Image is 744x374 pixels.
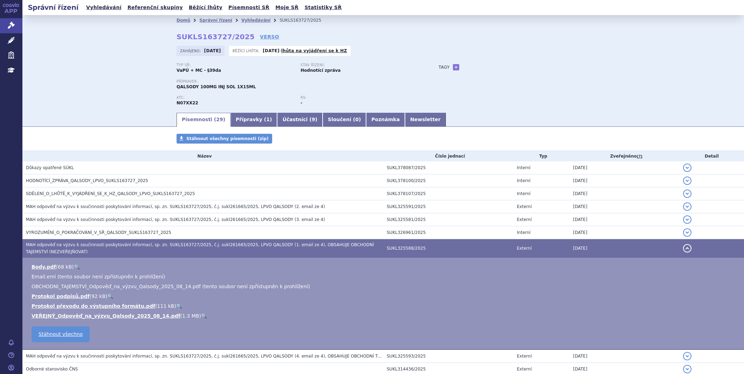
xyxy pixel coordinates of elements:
[58,264,72,270] span: 68 kB
[32,263,737,270] li: ( )
[241,18,270,23] a: Vyhledávání
[182,313,199,319] span: 1.3 MB
[91,293,105,299] span: 92 kB
[323,113,366,127] a: Sloučení (0)
[637,154,642,159] abbr: (?)
[177,113,230,127] a: Písemnosti (29)
[570,349,680,363] td: [DATE]
[570,239,680,258] td: [DATE]
[187,3,225,12] a: Běžící lhůty
[263,48,280,53] strong: [DATE]
[570,187,680,200] td: [DATE]
[177,68,221,73] strong: VaPÚ + MC - §39da
[22,2,84,12] h2: Správní řízení
[680,151,744,161] th: Detail
[517,204,532,209] span: Externí
[22,151,383,161] th: Název
[263,48,347,54] p: -
[177,101,198,105] strong: TOFERSEN
[32,293,90,299] a: Protokol podpisů.pdf
[570,174,680,187] td: [DATE]
[383,187,514,200] td: SUKL378107/2025
[273,3,301,12] a: Moje SŘ
[517,246,532,251] span: Externí
[180,48,202,54] span: Zahájeno:
[683,176,691,185] button: detail
[570,161,680,174] td: [DATE]
[517,191,531,196] span: Interní
[32,293,737,300] li: ( )
[301,68,340,73] strong: Hodnotící zpráva
[177,134,272,144] a: Stáhnout všechny písemnosti (zip)
[204,48,221,53] strong: [DATE]
[233,48,261,54] span: Běžící lhůta:
[26,165,74,170] span: Důkazy opatřené SÚKL
[26,354,437,359] span: MAH odpověď na výzvu k součinnosti poskytování informací, sp. zn. SUKLS163727/2025, č.j. sukl2616...
[177,33,255,41] strong: SUKLS163727/2025
[201,313,207,319] a: 🔍
[26,242,374,254] span: MAH odpověď na výzvu k součinnosti poskytování informací, sp. zn. SUKLS163727/2025, č.j. sukl2616...
[26,367,78,372] span: Odborné stanovisko ČNS
[453,64,459,70] a: +
[26,204,325,209] span: MAH odpověď na výzvu k součinnosti poskytování informací, sp. zn. SUKLS163727/2025, č.j. sukl2616...
[32,313,180,319] a: VEŘEJNÝ_Odpověď_na_výzvu_Qalsody_2025_08_14.pdf
[366,113,405,127] a: Poznámka
[177,96,294,100] p: ATC:
[177,63,294,67] p: Typ SŘ:
[26,230,171,235] span: VYROZUMĚNÍ_O_POKRAČOVÁNÍ_V_SŘ_QALSODY_SUKLS163727_2025
[32,312,737,319] li: ( )
[26,178,148,183] span: HODNOTÍCÍ_ZPRÁVA_QALSODY_LPVO_SUKLS163727_2025
[186,136,269,141] span: Stáhnout všechny písemnosti (zip)
[683,189,691,198] button: detail
[517,367,532,372] span: Externí
[383,174,514,187] td: SUKL378100/2025
[157,303,174,309] span: 111 kB
[683,365,691,373] button: detail
[226,3,271,12] a: Písemnosti SŘ
[383,161,514,174] td: SUKL378087/2025
[277,113,322,127] a: Účastníci (9)
[312,117,315,122] span: 9
[32,303,737,310] li: ( )
[517,165,531,170] span: Interní
[177,18,190,23] a: Domů
[683,164,691,172] button: detail
[383,349,514,363] td: SUKL325593/2025
[107,293,113,299] a: 🔍
[301,96,418,100] p: RS:
[281,48,347,53] a: lhůta na vyjádření se k HZ
[514,151,570,161] th: Typ
[26,217,325,222] span: MAH odpověď na výzvu k součinnosti poskytování informací, sp. zn. SUKLS163727/2025, č.j. sukl2616...
[32,326,90,342] a: Stáhnout všechno
[32,303,155,309] a: Protokol převodu do výstupního formátu.pdf
[383,151,514,161] th: Číslo jednací
[177,79,425,84] p: Přípravek:
[199,18,232,23] a: Správní řízení
[125,3,185,12] a: Referenční skupiny
[570,226,680,239] td: [DATE]
[177,84,256,89] span: QALSODY 100MG INJ SOL 1X15ML
[383,213,514,226] td: SUKL325581/2025
[570,151,680,161] th: Zveřejněno
[176,303,182,309] a: 🔍
[383,226,514,239] td: SUKL326961/2025
[683,352,691,360] button: detail
[280,15,330,26] li: SUKLS163727/2025
[230,113,277,127] a: Přípravky (1)
[301,101,302,105] strong: -
[517,217,532,222] span: Externí
[517,178,531,183] span: Interní
[683,244,691,252] button: detail
[383,239,514,258] td: SUKL325588/2025
[26,191,195,196] span: SDĚLENÍ_O_LHŮTĚ_K_VYJÁDŘENÍ_SE_K_HZ_QALSODY_LPVO_SUKLS163727_2025
[683,202,691,211] button: detail
[683,215,691,224] button: detail
[32,274,165,279] span: Email.eml (tento soubor není zpřístupněn k prohlížení)
[517,354,532,359] span: Externí
[439,63,450,71] h3: Tagy
[260,33,279,40] a: VERSO
[74,264,80,270] a: 🔍
[302,3,344,12] a: Statistiky SŘ
[84,3,124,12] a: Vyhledávání
[266,117,270,122] span: 1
